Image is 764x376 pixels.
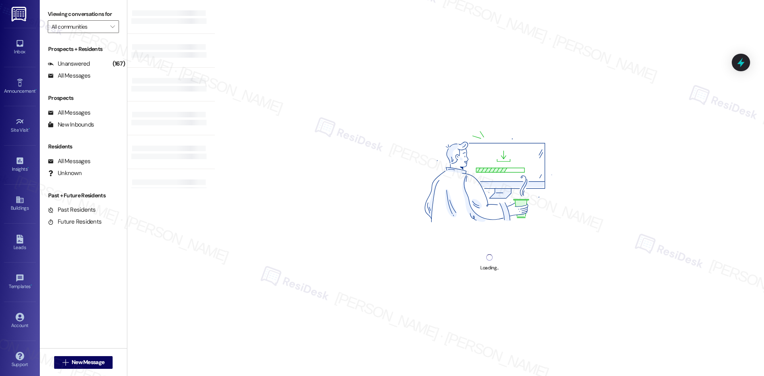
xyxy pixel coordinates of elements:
[54,356,113,369] button: New Message
[48,60,90,68] div: Unanswered
[40,142,127,151] div: Residents
[48,109,90,117] div: All Messages
[40,191,127,200] div: Past + Future Residents
[4,232,36,254] a: Leads
[51,20,106,33] input: All communities
[48,206,96,214] div: Past Residents
[12,7,28,21] img: ResiDesk Logo
[4,115,36,136] a: Site Visit •
[27,165,29,171] span: •
[48,157,90,166] div: All Messages
[29,126,30,132] span: •
[4,37,36,58] a: Inbox
[31,282,32,288] span: •
[4,193,36,214] a: Buildings
[62,359,68,366] i: 
[4,271,36,293] a: Templates •
[4,154,36,175] a: Insights •
[48,169,82,177] div: Unknown
[48,8,119,20] label: Viewing conversations for
[40,94,127,102] div: Prospects
[72,358,104,366] span: New Message
[48,218,101,226] div: Future Residents
[35,87,37,93] span: •
[480,264,498,272] div: Loading...
[111,58,127,70] div: (167)
[40,45,127,53] div: Prospects + Residents
[4,310,36,332] a: Account
[4,349,36,371] a: Support
[110,23,115,30] i: 
[48,72,90,80] div: All Messages
[48,121,94,129] div: New Inbounds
